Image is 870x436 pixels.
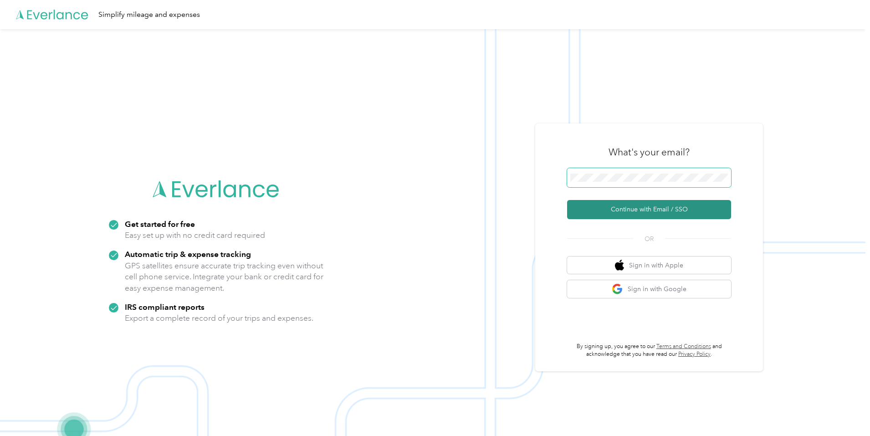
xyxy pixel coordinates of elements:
[612,283,623,295] img: google logo
[98,9,200,21] div: Simplify mileage and expenses
[678,351,711,358] a: Privacy Policy
[567,200,731,219] button: Continue with Email / SSO
[567,280,731,298] button: google logoSign in with Google
[125,313,313,324] p: Export a complete record of your trips and expenses.
[567,256,731,274] button: apple logoSign in with Apple
[125,219,195,229] strong: Get started for free
[656,343,711,350] a: Terms and Conditions
[125,302,205,312] strong: IRS compliant reports
[125,230,265,241] p: Easy set up with no credit card required
[125,249,251,259] strong: Automatic trip & expense tracking
[615,260,624,271] img: apple logo
[609,146,690,159] h3: What's your email?
[633,234,665,244] span: OR
[125,260,324,294] p: GPS satellites ensure accurate trip tracking even without cell phone service. Integrate your bank...
[567,343,731,359] p: By signing up, you agree to our and acknowledge that you have read our .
